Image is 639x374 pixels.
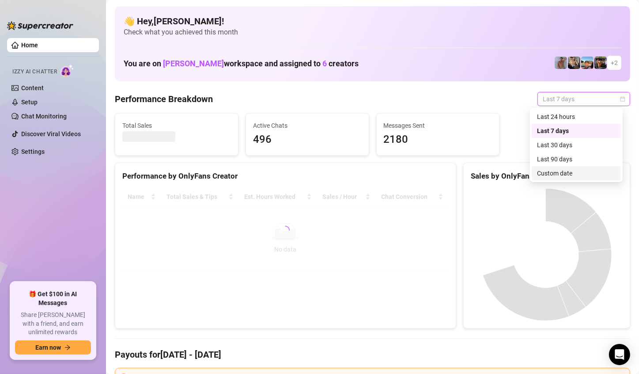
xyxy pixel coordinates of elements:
[532,166,621,180] div: Custom date
[122,121,231,130] span: Total Sales
[15,311,91,337] span: Share [PERSON_NAME] with a friend, and earn unlimited rewards
[611,58,618,68] span: + 2
[21,130,81,137] a: Discover Viral Videos
[122,170,449,182] div: Performance by OnlyFans Creator
[64,344,71,351] span: arrow-right
[609,344,630,365] div: Open Intercom Messenger
[279,224,291,237] span: loading
[594,57,607,69] img: Nathan
[532,124,621,138] div: Last 7 days
[568,57,580,69] img: George
[384,131,492,148] span: 2180
[124,59,359,69] h1: You are on workspace and assigned to creators
[60,64,74,77] img: AI Chatter
[115,93,213,105] h4: Performance Breakdown
[532,152,621,166] div: Last 90 days
[7,21,73,30] img: logo-BBDzfeDw.svg
[21,148,45,155] a: Settings
[532,110,621,124] div: Last 24 hours
[21,84,44,92] a: Content
[537,126,616,136] div: Last 7 days
[253,131,362,148] span: 496
[543,92,625,106] span: Last 7 days
[322,59,327,68] span: 6
[21,113,67,120] a: Chat Monitoring
[15,340,91,355] button: Earn nowarrow-right
[21,42,38,49] a: Home
[124,15,621,27] h4: 👋 Hey, [PERSON_NAME] !
[537,112,616,122] div: Last 24 hours
[620,96,625,102] span: calendar
[471,170,623,182] div: Sales by OnlyFans Creator
[537,168,616,178] div: Custom date
[35,344,61,351] span: Earn now
[384,121,492,130] span: Messages Sent
[537,154,616,164] div: Last 90 days
[21,99,38,106] a: Setup
[12,68,57,76] span: Izzy AI Chatter
[532,138,621,152] div: Last 30 days
[15,290,91,307] span: 🎁 Get $100 in AI Messages
[124,27,621,37] span: Check what you achieved this month
[537,140,616,150] div: Last 30 days
[163,59,224,68] span: [PERSON_NAME]
[253,121,362,130] span: Active Chats
[115,348,630,361] h4: Payouts for [DATE] - [DATE]
[581,57,594,69] img: Zach
[555,57,567,69] img: Joey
